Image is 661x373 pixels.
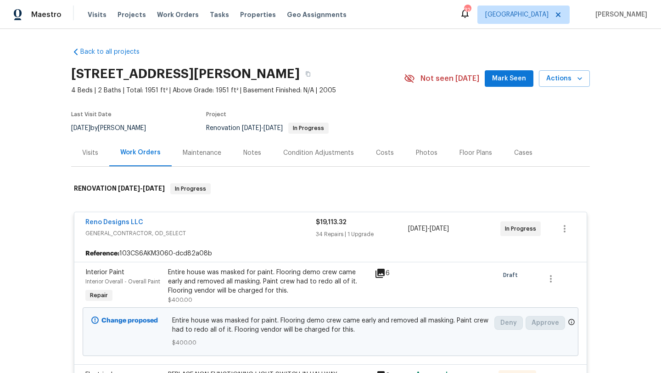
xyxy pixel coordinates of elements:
span: [DATE] [118,185,140,192]
div: by [PERSON_NAME] [71,123,157,134]
h6: RENOVATION [74,183,165,194]
div: Notes [243,148,261,158]
h2: [STREET_ADDRESS][PERSON_NAME] [71,69,300,79]
span: 4 Beds | 2 Baths | Total: 1951 ft² | Above Grade: 1951 ft² | Basement Finished: N/A | 2005 [71,86,404,95]
div: 32 [464,6,471,15]
div: Costs [376,148,394,158]
span: Properties [240,10,276,19]
div: Visits [82,148,98,158]
span: - [118,185,165,192]
a: Reno Designs LLC [85,219,143,226]
div: Condition Adjustments [283,148,354,158]
span: - [408,224,449,233]
span: $19,113.32 [316,219,347,226]
span: Geo Assignments [287,10,347,19]
div: Work Orders [120,148,161,157]
span: [DATE] [408,226,427,232]
span: Entire house was masked for paint. Flooring demo crew came early and removed all masking. Paint c... [172,316,489,334]
span: Maestro [31,10,62,19]
span: In Progress [171,184,210,193]
span: [PERSON_NAME] [592,10,647,19]
span: Not seen [DATE] [420,74,479,83]
a: Back to all projects [71,47,159,57]
span: Visits [88,10,106,19]
span: Tasks [210,11,229,18]
span: Draft [503,271,521,280]
div: Cases [514,148,532,158]
div: Maintenance [183,148,221,158]
span: In Progress [289,125,328,131]
span: [GEOGRAPHIC_DATA] [485,10,549,19]
button: Mark Seen [485,70,533,87]
div: RENOVATION [DATE]-[DATE]In Progress [71,174,590,203]
div: Floor Plans [459,148,492,158]
span: $400.00 [172,338,489,347]
button: Actions [539,70,590,87]
span: Project [206,112,226,117]
span: Projects [118,10,146,19]
b: Change proposed [101,317,158,324]
div: Entire house was masked for paint. Flooring demo crew came early and removed all masking. Paint c... [168,268,369,295]
span: [DATE] [263,125,283,131]
button: Deny [494,316,523,330]
button: Copy Address [300,66,316,82]
span: Renovation [206,125,329,131]
span: Only a market manager or an area construction manager can approve [568,318,575,328]
span: [DATE] [71,125,90,131]
span: In Progress [505,224,540,233]
span: Actions [546,73,583,85]
span: [DATE] [242,125,261,131]
div: 103CS6AKM3060-dcd82a08b [74,245,587,262]
span: Work Orders [157,10,199,19]
button: Approve [526,316,565,330]
div: 6 [375,268,410,279]
b: Reference: [85,249,119,258]
span: $400.00 [168,297,192,303]
div: Photos [416,148,437,158]
span: [DATE] [430,226,449,232]
span: Interior Overall - Overall Paint [85,279,160,284]
span: Mark Seen [492,73,526,85]
span: - [242,125,283,131]
span: [DATE] [143,185,165,192]
span: Repair [86,291,112,300]
span: Interior Paint [85,269,124,276]
span: GENERAL_CONTRACTOR, OD_SELECT [85,229,316,238]
div: 34 Repairs | 1 Upgrade [316,230,408,239]
span: Last Visit Date [71,112,112,117]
